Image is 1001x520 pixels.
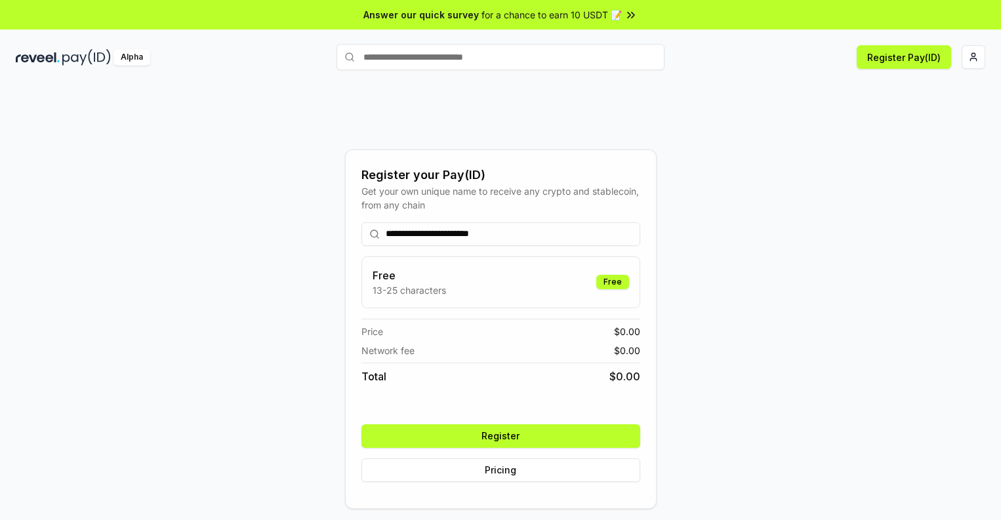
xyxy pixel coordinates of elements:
[361,424,640,448] button: Register
[361,369,386,384] span: Total
[363,8,479,22] span: Answer our quick survey
[361,184,640,212] div: Get your own unique name to receive any crypto and stablecoin, from any chain
[361,325,383,338] span: Price
[361,458,640,482] button: Pricing
[361,166,640,184] div: Register your Pay(ID)
[373,268,446,283] h3: Free
[614,344,640,357] span: $ 0.00
[16,49,60,66] img: reveel_dark
[373,283,446,297] p: 13-25 characters
[609,369,640,384] span: $ 0.00
[62,49,111,66] img: pay_id
[361,344,415,357] span: Network fee
[481,8,622,22] span: for a chance to earn 10 USDT 📝
[596,275,629,289] div: Free
[113,49,150,66] div: Alpha
[857,45,951,69] button: Register Pay(ID)
[614,325,640,338] span: $ 0.00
